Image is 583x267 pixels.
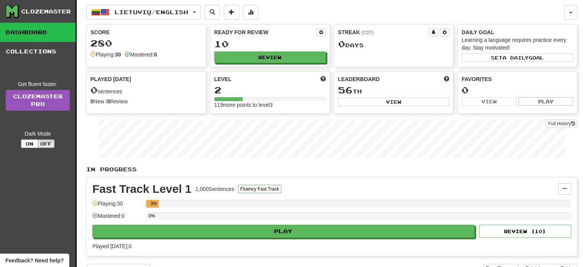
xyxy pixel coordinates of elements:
[243,5,258,20] button: More stats
[21,139,38,148] button: On
[361,30,374,35] a: (CDT)
[90,98,202,105] div: New / Review
[90,85,202,95] div: sentences
[461,75,573,83] div: Favorites
[6,80,70,88] div: Get fluent faster.
[90,98,94,104] strong: 0
[518,97,573,106] button: Play
[6,130,70,138] div: Dark Mode
[90,75,131,83] span: Played [DATE]
[115,51,121,58] strong: 30
[338,85,450,95] div: th
[125,51,157,58] div: Mastered:
[205,5,220,20] button: Search sentences
[90,85,98,95] span: 0
[338,28,429,36] div: Streak
[115,9,188,15] span: Lietuvių / English
[90,51,121,58] div: Playing:
[214,101,326,109] div: 119 more points to level 3
[461,97,516,106] button: View
[338,75,380,83] span: Leaderboard
[238,185,281,193] button: Fluency Fast Track
[479,225,571,238] button: Review (10)
[214,51,326,63] button: Review
[338,39,450,49] div: Day s
[320,75,326,83] span: Score more points to level up
[90,28,202,36] div: Score
[461,36,573,51] div: Learning a language requires practice every day. Stay motivated!
[92,212,142,225] div: Mastered: 0
[86,5,201,20] button: Lietuvių/English
[154,51,157,58] strong: 0
[5,257,64,264] span: Open feedback widget
[461,53,573,62] button: Seta dailygoal
[92,200,142,212] div: Playing: 30
[38,139,54,148] button: Off
[92,225,475,238] button: Play
[503,55,529,60] span: a daily
[86,166,577,173] p: In Progress
[90,38,202,48] div: 280
[338,85,353,95] span: 56
[107,98,110,104] strong: 0
[461,85,573,95] div: 0
[148,200,159,207] div: 3%
[195,185,234,193] div: 1,000 Sentences
[92,183,192,195] div: Fast Track Level 1
[338,98,450,106] button: View
[224,5,239,20] button: Add sentence to collection
[6,90,70,111] a: ClozemasterPro
[92,243,131,249] span: Played [DATE]: 0
[214,75,232,83] span: Level
[214,39,326,49] div: 10
[214,85,326,95] div: 2
[338,38,345,49] span: 0
[444,75,449,83] span: This week in points, UTC
[21,8,71,15] div: Clozemaster
[461,28,573,36] div: Daily Goal
[214,28,317,36] div: Ready for Review
[546,119,577,128] button: Full History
